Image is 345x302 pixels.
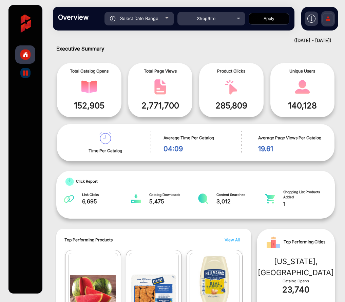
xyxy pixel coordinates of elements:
[56,46,335,52] h1: Executive Summary
[223,237,238,243] button: View All
[133,68,188,74] span: Total Page Views
[62,100,116,112] span: 152,905
[62,68,116,74] span: Total Catalog Opens
[82,192,130,197] span: Link Clicks
[99,132,111,144] img: catalog
[22,52,28,58] img: home
[64,237,198,243] span: Top Performing Products
[149,192,197,197] span: Catalog Downloads
[149,197,197,205] span: 5,475
[267,236,280,249] img: Rank image
[284,238,325,246] span: Top Performing Cities
[275,100,330,112] span: 140,128
[283,189,331,200] span: Shopping List Products Added
[82,197,130,205] span: 6,695
[204,68,258,74] span: Product Clicks
[14,12,37,35] img: vmg-logo
[307,15,315,23] img: h2download.svg
[264,284,328,296] div: 23,740
[264,278,328,284] div: Catalog Opens
[198,193,208,205] img: catalog
[164,144,237,154] span: 04:09
[216,192,264,197] span: Content Searches
[58,13,153,21] h3: Overview
[264,256,328,278] div: [US_STATE], [GEOGRAPHIC_DATA]
[110,16,116,21] img: icon
[275,68,330,74] span: Unique Users
[258,144,328,154] span: 19.61
[164,135,237,141] span: Average Time Per Catalog
[204,100,258,112] span: 285,809
[197,16,215,21] span: ShopRite
[23,71,28,76] img: catalog
[76,179,98,184] span: Click Report
[321,8,335,32] img: Sign%20Up.svg
[224,79,239,95] img: catalog
[64,193,74,205] img: catalog
[131,193,141,205] img: catalog
[249,13,289,25] button: Apply
[46,37,331,44] div: ([DATE] - [DATE])
[120,16,158,21] span: Select Date Range
[283,200,331,208] span: 1
[133,100,188,112] span: 2,771,700
[81,79,97,95] img: catalog
[153,79,168,95] img: catalog
[216,197,264,205] span: 3,012
[258,135,328,141] span: Average Page Views Per Catalog
[63,178,76,186] img: catalog
[265,193,275,205] img: catalog
[295,79,310,95] img: catalog
[225,237,240,242] span: View All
